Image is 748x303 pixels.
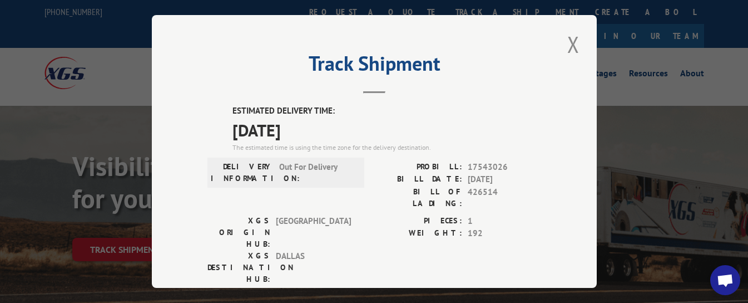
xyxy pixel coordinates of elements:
[468,186,541,209] span: 426514
[276,215,351,250] span: [GEOGRAPHIC_DATA]
[374,173,462,186] label: BILL DATE:
[207,56,541,77] h2: Track Shipment
[232,118,541,143] span: [DATE]
[279,161,354,184] span: Out For Delivery
[468,227,541,240] span: 192
[564,29,583,60] button: Close modal
[374,215,462,228] label: PIECES:
[276,250,351,285] span: DALLAS
[374,186,462,209] label: BILL OF LADING:
[710,265,740,295] a: Open chat
[232,105,541,118] label: ESTIMATED DELIVERY TIME:
[207,250,270,285] label: XGS DESTINATION HUB:
[468,161,541,174] span: 17543026
[374,161,462,174] label: PROBILL:
[374,227,462,240] label: WEIGHT:
[207,215,270,250] label: XGS ORIGIN HUB:
[468,173,541,186] span: [DATE]
[468,215,541,228] span: 1
[232,143,541,153] div: The estimated time is using the time zone for the delivery destination.
[211,161,274,184] label: DELIVERY INFORMATION:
